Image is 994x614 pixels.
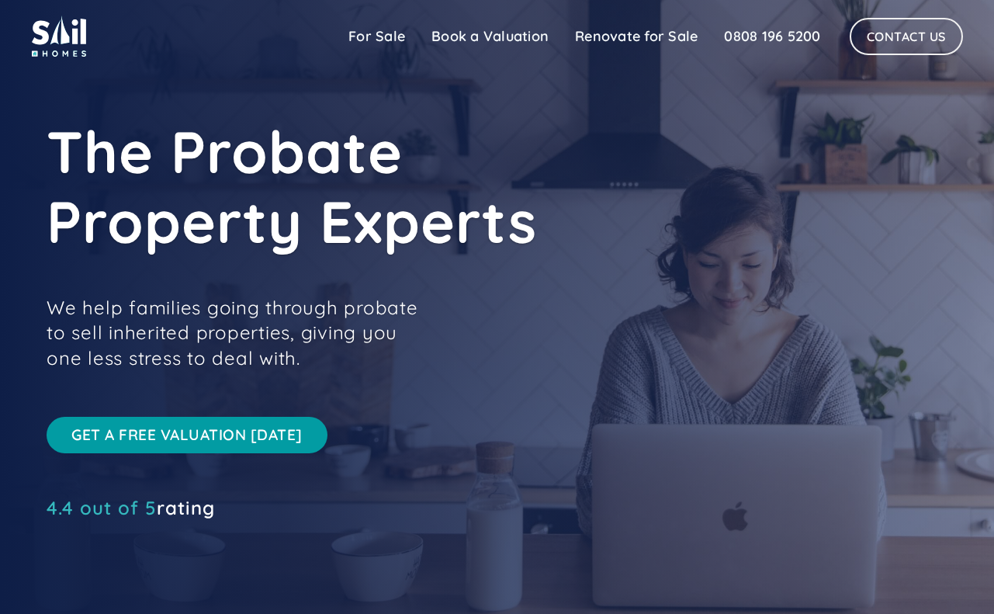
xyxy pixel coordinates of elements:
[47,496,157,519] span: 4.4 out of 5
[47,500,215,515] a: 4.4 out of 5rating
[850,18,963,55] a: Contact Us
[47,523,279,542] iframe: Customer reviews powered by Trustpilot
[562,21,711,52] a: Renovate for Sale
[418,21,562,52] a: Book a Valuation
[47,116,745,256] h1: The Probate Property Experts
[711,21,833,52] a: 0808 196 5200
[47,295,435,370] p: We help families going through probate to sell inherited properties, giving you one less stress t...
[47,500,215,515] div: rating
[335,21,418,52] a: For Sale
[47,417,327,453] a: Get a free valuation [DATE]
[32,16,86,57] img: sail home logo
